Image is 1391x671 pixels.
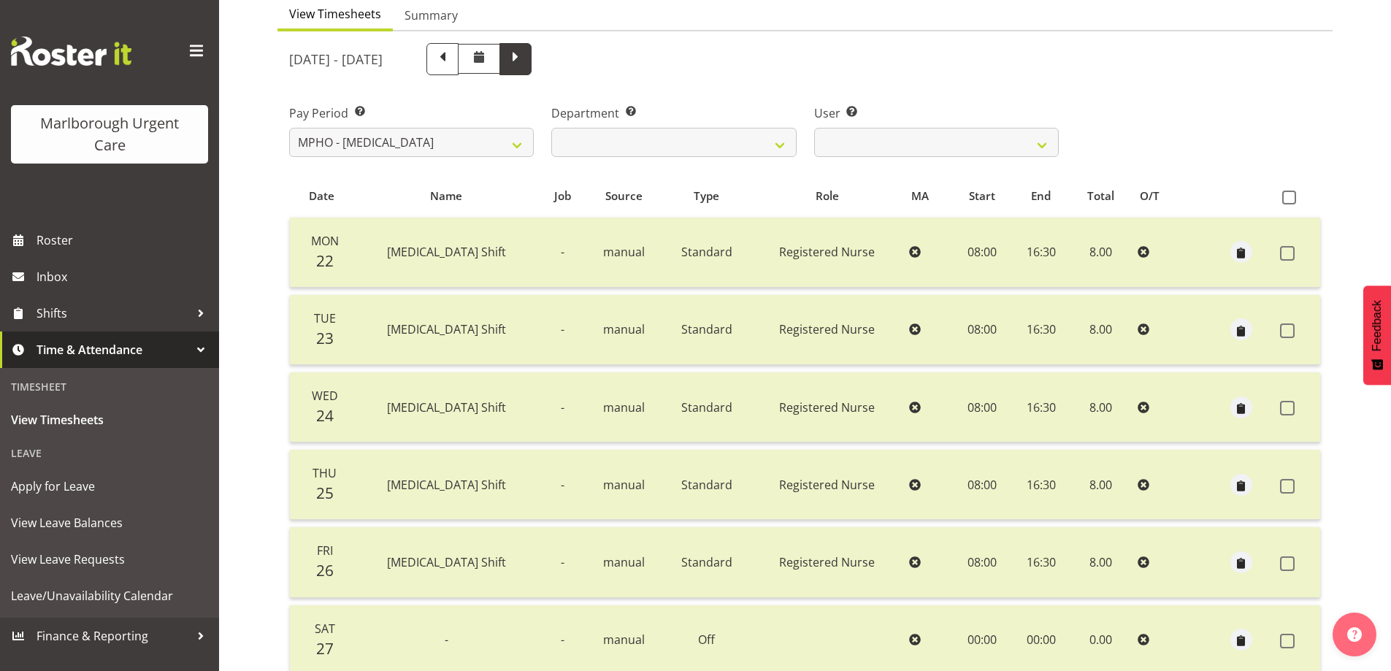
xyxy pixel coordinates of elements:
span: - [445,632,448,648]
div: Marlborough Urgent Care [26,112,193,156]
label: User [814,104,1059,122]
td: 16:30 [1012,372,1070,442]
span: Source [605,188,643,204]
span: Thu [313,465,337,481]
span: Registered Nurse [779,554,875,570]
span: Role [816,188,839,204]
td: 08:00 [951,450,1012,520]
span: Date [309,188,334,204]
a: View Leave Balances [4,505,215,541]
span: - [561,554,564,570]
span: [MEDICAL_DATA] Shift [387,321,506,337]
span: Leave/Unavailability Calendar [11,585,208,607]
img: Rosterit website logo [11,37,131,66]
span: Inbox [37,266,212,288]
h5: [DATE] - [DATE] [289,51,383,67]
td: 8.00 [1070,218,1132,288]
span: Sat [315,621,335,637]
span: - [561,632,564,648]
td: 16:30 [1012,527,1070,597]
span: Name [430,188,462,204]
td: 16:30 [1012,295,1070,365]
span: View Timesheets [289,5,381,23]
span: [MEDICAL_DATA] Shift [387,244,506,260]
td: 8.00 [1070,295,1132,365]
a: Leave/Unavailability Calendar [4,578,215,614]
span: manual [603,244,645,260]
span: 27 [316,638,334,659]
td: 08:00 [951,372,1012,442]
span: View Leave Balances [11,512,208,534]
td: 16:30 [1012,218,1070,288]
span: Fri [317,542,333,559]
span: 25 [316,483,334,503]
td: 08:00 [951,295,1012,365]
td: 08:00 [951,527,1012,597]
span: Apply for Leave [11,475,208,497]
span: Registered Nurse [779,477,875,493]
span: Roster [37,229,212,251]
span: - [561,321,564,337]
span: Registered Nurse [779,399,875,415]
span: [MEDICAL_DATA] Shift [387,477,506,493]
span: Wed [312,388,338,404]
td: 8.00 [1070,372,1132,442]
div: Leave [4,438,215,468]
span: manual [603,477,645,493]
span: manual [603,632,645,648]
a: Apply for Leave [4,468,215,505]
span: End [1031,188,1051,204]
span: 24 [316,405,334,426]
span: Shifts [37,302,190,324]
img: help-xxl-2.png [1347,627,1362,642]
span: manual [603,399,645,415]
label: Department [551,104,796,122]
label: Pay Period [289,104,534,122]
span: Finance & Reporting [37,625,190,647]
span: - [561,399,564,415]
td: Standard [662,372,751,442]
span: View Timesheets [11,409,208,431]
a: View Timesheets [4,402,215,438]
span: Type [694,188,719,204]
td: Standard [662,295,751,365]
span: [MEDICAL_DATA] Shift [387,399,506,415]
span: manual [603,554,645,570]
span: Time & Attendance [37,339,190,361]
td: 16:30 [1012,450,1070,520]
button: Feedback - Show survey [1363,285,1391,385]
div: Timesheet [4,372,215,402]
span: Job [554,188,571,204]
span: MA [911,188,929,204]
td: Standard [662,218,751,288]
span: Mon [311,233,339,249]
span: Feedback [1371,300,1384,351]
span: 22 [316,250,334,271]
td: Standard [662,450,751,520]
span: manual [603,321,645,337]
td: Standard [662,527,751,597]
span: 26 [316,560,334,580]
span: Registered Nurse [779,321,875,337]
span: - [561,244,564,260]
span: Tue [314,310,336,326]
span: View Leave Requests [11,548,208,570]
span: Total [1087,188,1114,204]
span: Summary [405,7,458,24]
span: - [561,477,564,493]
span: 23 [316,328,334,348]
span: Registered Nurse [779,244,875,260]
span: Start [969,188,995,204]
span: [MEDICAL_DATA] Shift [387,554,506,570]
a: View Leave Requests [4,541,215,578]
td: 8.00 [1070,527,1132,597]
span: O/T [1140,188,1160,204]
td: 08:00 [951,218,1012,288]
td: 8.00 [1070,450,1132,520]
